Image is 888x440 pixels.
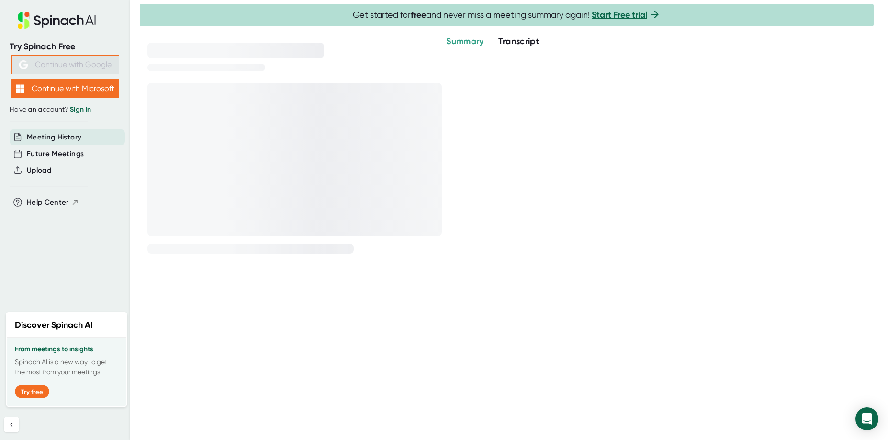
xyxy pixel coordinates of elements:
img: Aehbyd4JwY73AAAAAElFTkSuQmCC [19,60,28,69]
span: Get started for and never miss a meeting summary again! [353,10,661,21]
button: Meeting History [27,132,81,143]
button: Help Center [27,197,79,208]
button: Try free [15,385,49,398]
p: Spinach AI is a new way to get the most from your meetings [15,357,118,377]
button: Future Meetings [27,149,84,160]
span: Summary [446,36,483,46]
b: free [411,10,426,20]
button: Transcript [498,35,540,48]
button: Upload [27,165,51,176]
span: Transcript [498,36,540,46]
button: Summary [446,35,483,48]
a: Start Free trial [592,10,647,20]
button: Continue with Microsoft [11,79,119,98]
div: Have an account? [10,105,121,114]
button: Continue with Google [11,55,119,74]
button: Collapse sidebar [4,417,19,432]
h2: Discover Spinach AI [15,319,93,332]
a: Sign in [70,105,91,114]
span: Help Center [27,197,69,208]
h3: From meetings to insights [15,346,118,353]
div: Try Spinach Free [10,41,121,52]
div: Open Intercom Messenger [855,407,878,430]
